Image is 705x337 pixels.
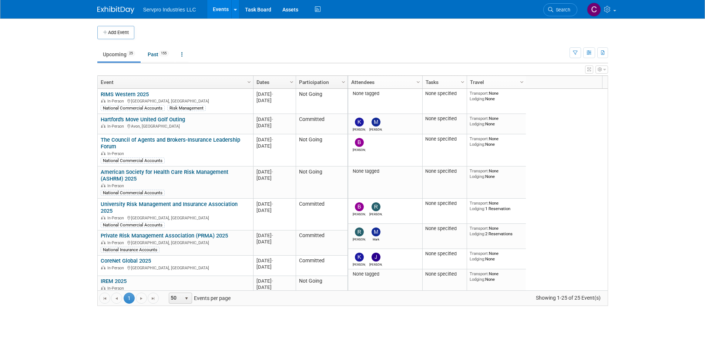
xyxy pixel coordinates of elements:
[97,6,134,14] img: ExhibitDay
[296,89,348,114] td: Not Going
[353,211,366,216] div: Beth Schoeller
[470,76,521,88] a: Travel
[470,174,485,179] span: Lodging:
[101,183,105,187] img: In-Person Event
[114,296,120,301] span: Go to the previous page
[296,114,348,134] td: Committed
[369,236,382,241] div: Mark Bristol
[425,226,464,232] div: None specified
[107,286,126,291] span: In-Person
[470,136,489,141] span: Transport:
[470,206,485,211] span: Lodging:
[136,293,147,304] a: Go to the next page
[256,169,292,175] div: [DATE]
[470,91,523,101] div: None None
[470,142,485,147] span: Lodging:
[101,239,250,246] div: [GEOGRAPHIC_DATA], [GEOGRAPHIC_DATA]
[101,123,250,129] div: Avon, [GEOGRAPHIC_DATA]
[553,7,570,13] span: Search
[272,137,273,142] span: -
[470,168,489,173] span: Transport:
[101,124,105,128] img: In-Person Event
[296,256,348,276] td: Committed
[101,216,105,219] img: In-Person Event
[372,228,380,236] img: Mark Bristol
[256,76,291,88] a: Dates
[372,202,380,211] img: Rick Knox
[169,293,182,303] span: 50
[256,97,292,104] div: [DATE]
[256,122,292,129] div: [DATE]
[296,134,348,166] td: Not Going
[142,47,174,61] a: Past155
[470,226,523,236] div: None 2 Reservations
[127,51,135,56] span: 25
[256,91,292,97] div: [DATE]
[587,3,601,17] img: Chris Chassagneux
[470,256,485,262] span: Lodging:
[256,201,292,207] div: [DATE]
[369,211,382,216] div: Rick Knox
[107,266,126,270] span: In-Person
[272,201,273,207] span: -
[460,79,466,85] span: Column Settings
[101,264,250,271] div: [GEOGRAPHIC_DATA], [GEOGRAPHIC_DATA]
[272,278,273,284] span: -
[353,236,366,241] div: Rick Dubois
[351,91,419,97] div: None tagged
[296,230,348,256] td: Committed
[355,118,364,127] img: Kim Cunha
[101,201,238,215] a: University Risk Management and Insurance Association 2025
[272,258,273,263] span: -
[470,271,489,276] span: Transport:
[372,118,380,127] img: Monique Patton
[288,76,296,87] a: Column Settings
[101,169,228,182] a: American Society for Health Care Risk Management (ASHRM) 2025
[353,262,366,266] div: Kevin Wofford
[355,253,364,262] img: Kevin Wofford
[470,226,489,231] span: Transport:
[425,271,464,277] div: None specified
[353,147,366,152] div: Brian Donnelly
[296,166,348,199] td: Not Going
[296,199,348,230] td: Committed
[426,76,462,88] a: Tasks
[256,175,292,181] div: [DATE]
[107,240,126,245] span: In-Person
[256,264,292,270] div: [DATE]
[425,136,464,142] div: None specified
[101,257,151,264] a: CoreNet Global 2025
[101,240,105,244] img: In-Person Event
[470,96,485,101] span: Lodging:
[351,168,419,174] div: None tagged
[101,222,165,228] div: National Commercial Accounts
[351,76,417,88] a: Attendees
[256,116,292,122] div: [DATE]
[184,296,189,301] span: select
[355,228,364,236] img: Rick Dubois
[256,143,292,149] div: [DATE]
[414,76,422,87] a: Column Settings
[355,138,364,147] img: Brian Donnelly
[299,76,343,88] a: Participation
[256,207,292,213] div: [DATE]
[107,216,126,220] span: In-Person
[289,79,295,85] span: Column Settings
[543,3,577,16] a: Search
[107,183,126,188] span: In-Person
[101,76,248,88] a: Event
[425,251,464,257] div: None specified
[101,137,240,150] a: The Council of Agents and Brokers-Insurance Leadership Forum
[296,276,348,301] td: Not Going
[256,137,292,143] div: [DATE]
[97,26,134,39] button: Add Event
[101,247,160,253] div: National Insurance Accounts
[159,51,169,56] span: 155
[256,257,292,264] div: [DATE]
[143,7,196,13] span: Servpro Industries LLC
[107,151,126,156] span: In-Person
[101,158,165,164] div: National Commercial Accounts
[353,127,366,131] div: Kim Cunha
[256,278,292,284] div: [DATE]
[272,117,273,122] span: -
